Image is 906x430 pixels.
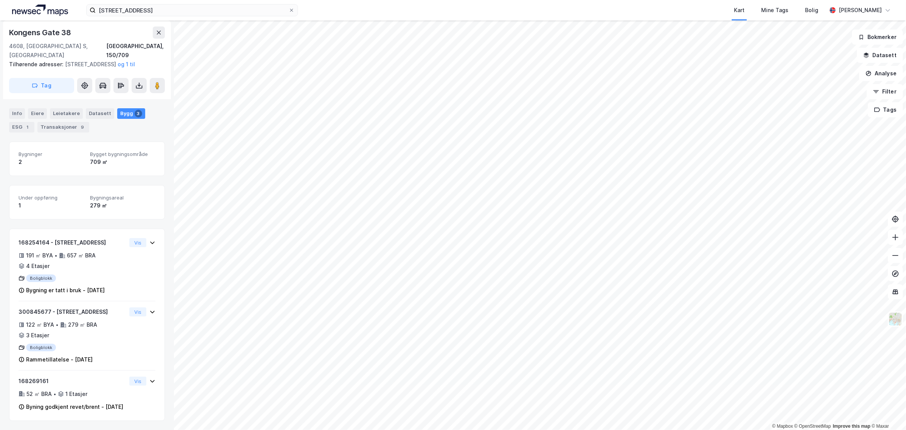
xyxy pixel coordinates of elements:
div: 279 ㎡ BRA [68,320,97,329]
button: Datasett [857,48,903,63]
div: 168254164 - [STREET_ADDRESS] [19,238,126,247]
div: Transaksjoner [37,122,89,132]
div: ESG [9,122,34,132]
button: Vis [129,307,146,316]
div: • [56,322,59,328]
iframe: Chat Widget [868,394,906,430]
div: Rammetillatelse - [DATE] [26,355,93,364]
div: 279 ㎡ [90,201,155,210]
div: 191 ㎡ BYA [26,251,53,260]
div: Bolig [805,6,818,15]
div: 168269161 [19,377,126,386]
div: • [53,391,56,397]
div: Kongens Gate 38 [9,26,73,39]
div: Mine Tags [761,6,788,15]
div: 1 Etasjer [65,389,87,399]
button: Vis [129,377,146,386]
button: Filter [867,84,903,99]
input: Søk på adresse, matrikkel, gårdeiere, leietakere eller personer [96,5,289,16]
a: OpenStreetMap [794,424,831,429]
div: Info [9,108,25,119]
a: Improve this map [833,424,870,429]
img: Z [888,312,903,326]
div: [STREET_ADDRESS] [9,60,159,69]
div: 709 ㎡ [90,157,155,167]
div: 1 [24,123,31,131]
span: Bygningsareal [90,195,155,201]
div: 3 Etasjer [26,331,49,340]
span: Under oppføring [19,195,84,201]
div: Leietakere [50,108,83,119]
button: Vis [129,238,146,247]
button: Tags [868,102,903,117]
div: Bygning er tatt i bruk - [DATE] [26,286,105,295]
div: [GEOGRAPHIC_DATA], 150/709 [106,42,165,60]
div: 2 [19,157,84,167]
button: Bokmerker [852,30,903,45]
button: Tag [9,78,74,93]
div: Byning godkjent revet/brent - [DATE] [26,402,123,411]
div: 9 [79,123,86,131]
a: Mapbox [772,424,793,429]
div: 657 ㎡ BRA [67,251,96,260]
span: Tilhørende adresser: [9,61,65,67]
div: 4608, [GEOGRAPHIC_DATA] S, [GEOGRAPHIC_DATA] [9,42,106,60]
div: • [54,252,57,259]
div: Eiere [28,108,47,119]
div: 300845677 - [STREET_ADDRESS] [19,307,126,316]
span: Bygninger [19,151,84,157]
img: logo.a4113a55bc3d86da70a041830d287a7e.svg [12,5,68,16]
div: Datasett [86,108,114,119]
div: Bygg [117,108,145,119]
div: 1 [19,201,84,210]
div: 122 ㎡ BYA [26,320,54,329]
div: Kart [734,6,745,15]
button: Analyse [859,66,903,81]
div: Kontrollprogram for chat [868,394,906,430]
div: 52 ㎡ BRA [26,389,52,399]
div: [PERSON_NAME] [839,6,882,15]
div: 4 Etasjer [26,262,50,271]
div: 3 [135,110,142,117]
span: Bygget bygningsområde [90,151,155,157]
